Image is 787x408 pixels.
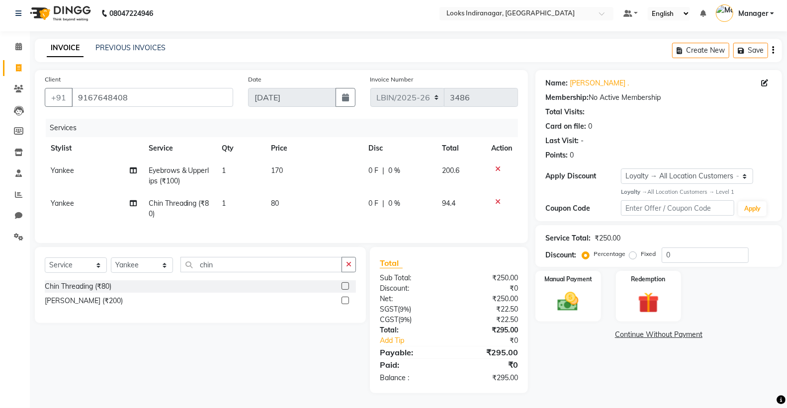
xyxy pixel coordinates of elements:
div: No Active Membership [545,92,772,103]
button: +91 [45,88,73,107]
span: SGST [380,305,398,314]
div: Paid: [372,359,449,371]
label: Invoice Number [370,75,414,84]
span: 1 [222,166,226,175]
label: Date [248,75,262,84]
input: Search or Scan [180,257,342,272]
label: Percentage [594,249,625,258]
span: | [382,165,384,176]
span: Yankee [51,199,74,208]
span: Total [380,258,403,268]
label: Client [45,75,61,84]
span: 170 [271,166,283,175]
span: Chin Threading (₹80) [149,199,209,218]
span: CGST [380,315,398,324]
div: Sub Total: [372,273,449,283]
label: Fixed [641,249,656,258]
div: ₹295.00 [449,346,525,358]
button: Apply [738,201,767,216]
span: Manager [738,8,768,19]
img: Manager [716,4,733,22]
img: _cash.svg [551,290,585,314]
span: 1 [222,199,226,208]
div: ₹22.50 [449,304,525,315]
div: ₹295.00 [449,325,525,335]
button: Create New [672,43,729,58]
span: 0 % [388,165,400,176]
div: Net: [372,294,449,304]
div: ₹250.00 [449,273,525,283]
div: Balance : [372,373,449,383]
div: Card on file: [545,121,586,132]
div: 0 [570,150,574,161]
div: Points: [545,150,568,161]
input: Search by Name/Mobile/Email/Code [72,88,233,107]
div: ₹0 [449,359,525,371]
span: Yankee [51,166,74,175]
span: 9% [400,305,409,313]
label: Redemption [631,275,666,284]
div: Discount: [545,250,576,260]
button: Save [733,43,768,58]
div: Service Total: [545,233,591,244]
div: ( ) [372,304,449,315]
div: ₹295.00 [449,373,525,383]
div: - [581,136,584,146]
span: 80 [271,199,279,208]
div: Total: [372,325,449,335]
div: [PERSON_NAME] (₹200) [45,296,123,306]
div: ₹250.00 [449,294,525,304]
div: ₹250.00 [595,233,620,244]
a: PREVIOUS INVOICES [95,43,166,52]
div: Last Visit: [545,136,579,146]
div: Discount: [372,283,449,294]
div: Services [46,119,525,137]
div: ( ) [372,315,449,325]
th: Service [143,137,216,160]
div: Coupon Code [545,203,621,214]
img: _gift.svg [631,290,666,316]
div: All Location Customers → Level 1 [621,188,772,196]
a: [PERSON_NAME] . [570,78,629,88]
input: Enter Offer / Coupon Code [621,200,734,216]
div: Total Visits: [545,107,585,117]
th: Price [265,137,362,160]
th: Total [436,137,485,160]
div: Membership: [545,92,589,103]
th: Disc [362,137,436,160]
span: 0 % [388,198,400,209]
span: | [382,198,384,209]
strong: Loyalty → [621,188,647,195]
div: Chin Threading (₹80) [45,281,111,292]
a: INVOICE [47,39,84,57]
a: Add Tip [372,335,461,346]
th: Action [485,137,518,160]
span: 200.6 [442,166,459,175]
span: 9% [400,316,410,324]
label: Manual Payment [544,275,592,284]
a: Continue Without Payment [537,329,780,340]
th: Qty [216,137,265,160]
div: Apply Discount [545,171,621,181]
span: 94.4 [442,199,455,208]
div: ₹22.50 [449,315,525,325]
div: Payable: [372,346,449,358]
div: ₹0 [449,283,525,294]
div: Name: [545,78,568,88]
span: 0 F [368,198,378,209]
th: Stylist [45,137,143,160]
span: Eyebrows & Upperlips (₹100) [149,166,209,185]
span: 0 F [368,165,378,176]
div: ₹0 [462,335,525,346]
div: 0 [588,121,592,132]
